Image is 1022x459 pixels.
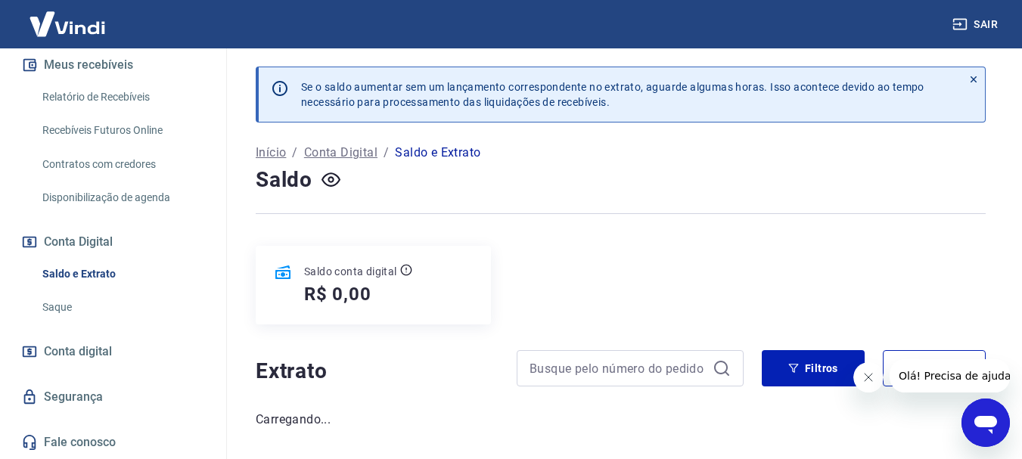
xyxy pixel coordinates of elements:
[883,350,986,386] button: Exportar
[853,362,884,392] iframe: Fechar mensagem
[18,380,208,414] a: Segurança
[18,335,208,368] a: Conta digital
[256,165,312,195] h4: Saldo
[949,11,1004,39] button: Sair
[18,225,208,259] button: Conta Digital
[256,144,286,162] a: Início
[18,1,116,47] img: Vindi
[961,399,1010,447] iframe: Botão para abrir a janela de mensagens
[530,357,707,380] input: Busque pelo número do pedido
[304,282,371,306] h5: R$ 0,00
[292,144,297,162] p: /
[36,82,208,113] a: Relatório de Recebíveis
[36,115,208,146] a: Recebíveis Futuros Online
[44,341,112,362] span: Conta digital
[18,426,208,459] a: Fale conosco
[36,182,208,213] a: Disponibilização de agenda
[36,292,208,323] a: Saque
[395,144,480,162] p: Saldo e Extrato
[256,356,499,386] h4: Extrato
[36,149,208,180] a: Contratos com credores
[301,79,924,110] p: Se o saldo aumentar sem um lançamento correspondente no extrato, aguarde algumas horas. Isso acon...
[304,264,397,279] p: Saldo conta digital
[36,259,208,290] a: Saldo e Extrato
[9,11,127,23] span: Olá! Precisa de ajuda?
[890,359,1010,392] iframe: Mensagem da empresa
[18,48,208,82] button: Meus recebíveis
[256,411,986,429] p: Carregando...
[384,144,389,162] p: /
[304,144,377,162] a: Conta Digital
[762,350,865,386] button: Filtros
